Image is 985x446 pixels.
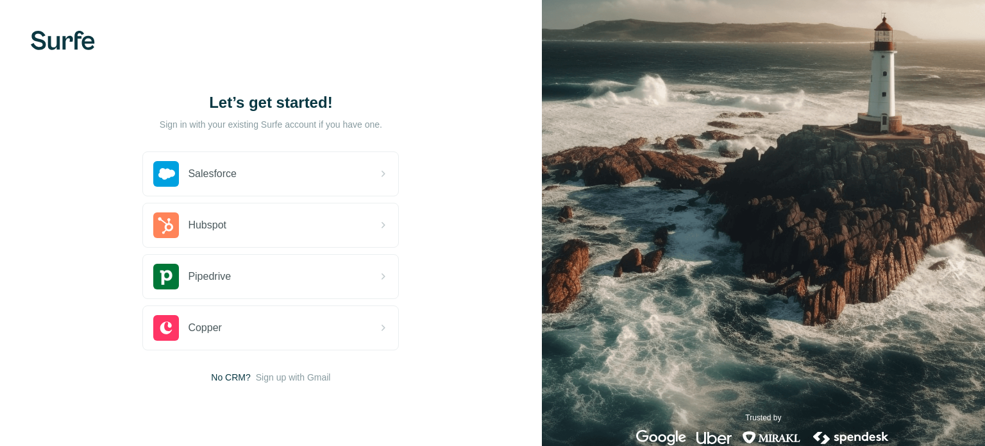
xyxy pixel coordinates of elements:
p: Trusted by [745,412,781,424]
span: Salesforce [188,166,237,182]
span: Pipedrive [188,269,231,284]
img: spendesk's logo [811,430,891,445]
img: hubspot's logo [153,212,179,238]
img: copper's logo [153,315,179,341]
img: uber's logo [696,430,732,445]
img: mirakl's logo [742,430,801,445]
img: google's logo [636,430,686,445]
img: salesforce's logo [153,161,179,187]
h1: Let’s get started! [142,92,399,113]
span: No CRM? [211,371,250,384]
span: Hubspot [188,218,226,233]
button: Sign up with Gmail [256,371,331,384]
p: Sign in with your existing Surfe account if you have one. [160,118,382,131]
img: Surfe's logo [31,31,95,50]
span: Copper [188,320,221,336]
img: pipedrive's logo [153,264,179,289]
